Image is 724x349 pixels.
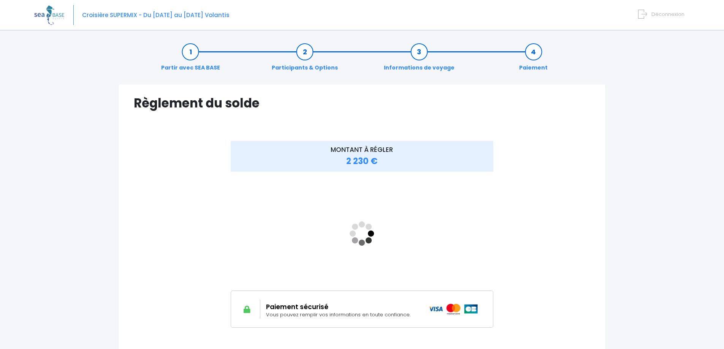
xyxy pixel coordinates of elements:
iframe: <!-- //required --> [231,177,493,291]
span: Vous pouvez remplir vos informations en toute confiance. [266,311,410,318]
span: 2 230 € [346,155,378,167]
a: Paiement [515,48,551,72]
span: MONTANT À RÉGLER [331,145,393,154]
a: Partir avec SEA BASE [157,48,224,72]
a: Informations de voyage [380,48,458,72]
span: Déconnexion [651,11,684,18]
span: Croisière SUPERMIX - Du [DATE] au [DATE] Volantis [82,11,230,19]
img: icons_paiement_securise@2x.png [429,304,478,314]
a: Participants & Options [268,48,342,72]
h1: Règlement du solde [134,96,590,111]
h2: Paiement sécurisé [266,303,417,311]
